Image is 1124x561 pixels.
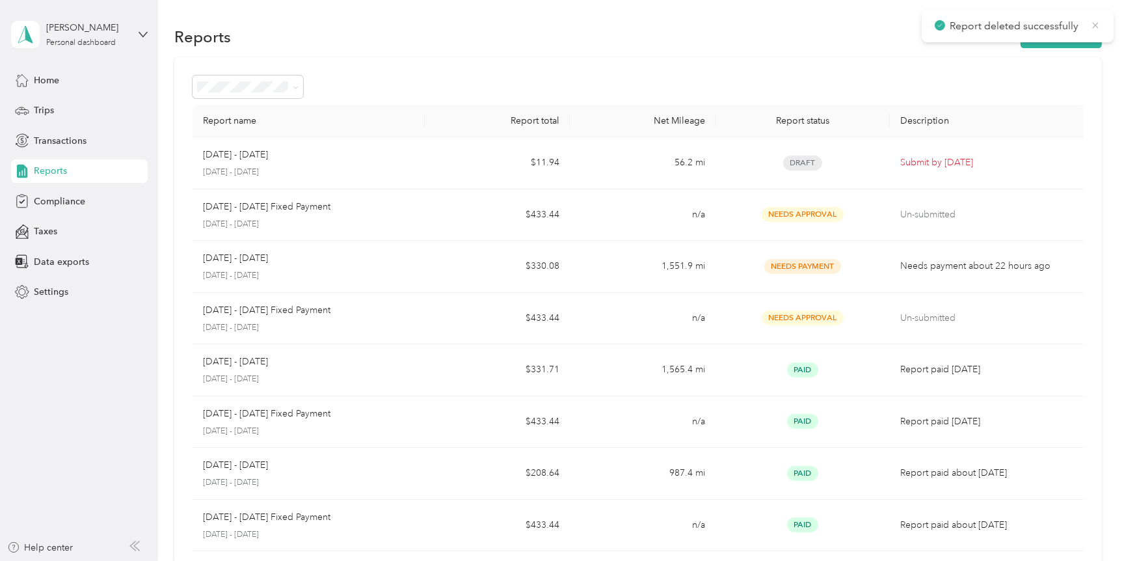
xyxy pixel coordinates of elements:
[203,407,330,421] p: [DATE] - [DATE] Fixed Payment
[34,195,85,208] span: Compliance
[203,529,414,541] p: [DATE] - [DATE]
[425,448,570,500] td: $208.64
[425,105,570,137] th: Report total
[203,458,268,472] p: [DATE] - [DATE]
[900,363,1073,377] p: Report paid [DATE]
[46,39,116,47] div: Personal dashboard
[570,344,715,396] td: 1,565.4 mi
[34,103,54,117] span: Trips
[900,156,1073,170] p: Submit by [DATE]
[570,137,715,189] td: 56.2 mi
[570,293,715,345] td: n/a
[726,115,879,126] div: Report status
[34,255,89,269] span: Data exports
[900,311,1073,325] p: Un-submitted
[425,189,570,241] td: $433.44
[203,426,414,437] p: [DATE] - [DATE]
[34,134,87,148] span: Transactions
[203,200,330,214] p: [DATE] - [DATE] Fixed Payment
[787,517,818,532] span: Paid
[570,448,715,500] td: 987.4 mi
[425,396,570,448] td: $433.44
[787,363,818,377] span: Paid
[203,374,414,385] p: [DATE] - [DATE]
[34,164,67,178] span: Reports
[7,541,74,554] button: Help center
[203,270,414,282] p: [DATE] - [DATE]
[787,466,818,481] span: Paid
[34,285,68,299] span: Settings
[950,18,1081,34] p: Report deleted successfully
[900,518,1073,532] p: Report paid about [DATE]
[900,208,1073,222] p: Un-submitted
[900,259,1073,273] p: Needs payment about 22 hours ago
[203,148,268,162] p: [DATE] - [DATE]
[890,105,1084,137] th: Description
[570,500,715,552] td: n/a
[425,293,570,345] td: $433.44
[762,207,844,222] span: Needs Approval
[425,241,570,293] td: $330.08
[46,21,127,34] div: [PERSON_NAME]
[570,396,715,448] td: n/a
[762,310,844,325] span: Needs Approval
[203,251,268,266] p: [DATE] - [DATE]
[203,322,414,334] p: [DATE] - [DATE]
[34,225,57,238] span: Taxes
[203,219,414,230] p: [DATE] - [DATE]
[203,510,330,525] p: [DATE] - [DATE] Fixed Payment
[174,30,231,44] h1: Reports
[570,105,715,137] th: Net Mileage
[900,466,1073,480] p: Report paid about [DATE]
[34,74,59,87] span: Home
[193,105,425,137] th: Report name
[203,477,414,489] p: [DATE] - [DATE]
[203,303,330,318] p: [DATE] - [DATE] Fixed Payment
[425,500,570,552] td: $433.44
[203,355,268,369] p: [DATE] - [DATE]
[570,189,715,241] td: n/a
[425,344,570,396] td: $331.71
[764,259,841,274] span: Needs Payment
[1051,488,1124,561] iframe: Everlance-gr Chat Button Frame
[787,414,818,429] span: Paid
[783,156,822,171] span: Draft
[570,241,715,293] td: 1,551.9 mi
[203,167,414,178] p: [DATE] - [DATE]
[900,415,1073,429] p: Report paid [DATE]
[425,137,570,189] td: $11.94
